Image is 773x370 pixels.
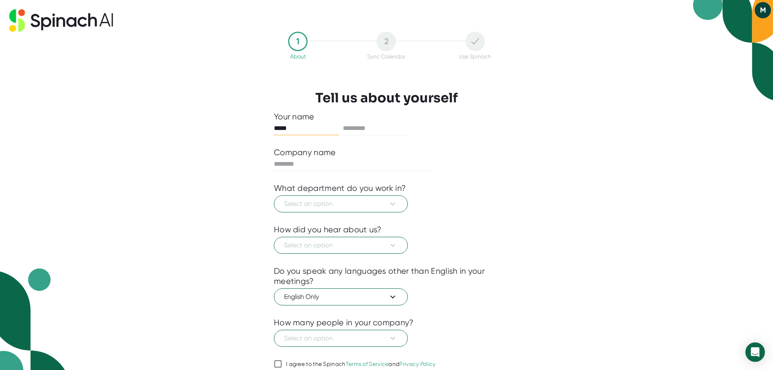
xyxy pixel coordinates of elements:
[377,32,396,51] div: 2
[284,240,398,250] span: Select an option
[290,53,306,60] div: About
[284,199,398,209] span: Select an option
[286,361,436,368] div: I agree to the Spinach and
[745,342,765,362] div: Open Intercom Messenger
[274,112,499,122] div: Your name
[284,292,398,302] span: English Only
[399,361,435,367] a: Privacy Policy
[274,288,408,305] button: English Only
[274,147,336,158] div: Company name
[755,2,771,18] button: M
[346,361,389,367] a: Terms of Service
[274,183,406,193] div: What department do you work in?
[274,330,408,347] button: Select an option
[459,53,491,60] div: Use Spinach
[315,90,458,106] h3: Tell us about yourself
[288,32,308,51] div: 1
[274,237,408,254] button: Select an option
[274,318,414,328] div: How many people in your company?
[274,195,408,212] button: Select an option
[274,225,382,235] div: How did you hear about us?
[274,266,499,286] div: Do you speak any languages other than English in your meetings?
[367,53,405,60] div: Sync Calendar
[284,333,398,343] span: Select an option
